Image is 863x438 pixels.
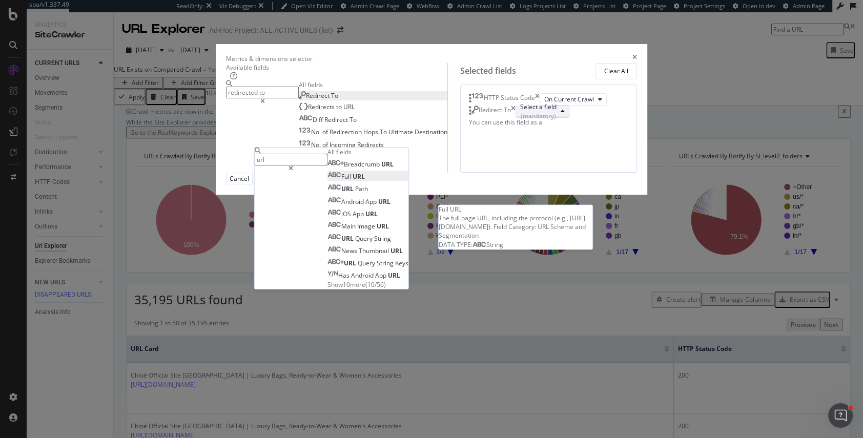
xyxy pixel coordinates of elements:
div: Selected fields [460,65,516,77]
span: Redirection [330,128,363,136]
button: Select a field(mandatory) [516,106,569,118]
div: All fields [327,148,408,156]
span: URL [341,184,355,193]
span: iOS [341,210,353,218]
span: URL [353,172,365,181]
div: HTTP Status Code [484,93,535,106]
span: of [322,128,330,136]
span: No. [311,140,322,149]
span: Has [338,271,351,280]
span: URL [377,222,389,231]
span: Hops [363,128,380,136]
div: All fields [299,80,447,89]
span: To [380,128,388,136]
span: Query [358,259,377,267]
span: Redirects [357,140,384,149]
span: Android [351,271,375,280]
span: Thumbnail [359,246,391,255]
span: String [377,259,395,267]
div: Full URL [439,205,592,214]
iframe: Intercom live chat [828,403,853,428]
div: Select a field [520,102,557,120]
span: App [353,210,365,218]
span: String [374,234,391,243]
span: Redirect [306,91,331,100]
div: Redirect TotimesSelect a field(mandatory)All fieldsBreadcrumb URL Full URL Full URLThe full page ... [469,106,628,118]
div: HTTP Status CodetimesOn Current Crawl [469,93,628,106]
div: Metrics & dimensions selector [226,54,313,63]
button: On Current Crawl [540,93,607,106]
span: DATA TYPE: [439,240,472,249]
span: No. [311,128,322,136]
span: URL [391,246,403,255]
input: Search by field name [255,154,327,165]
span: Diff [313,115,324,124]
span: Main [341,222,357,231]
span: Destination [415,128,447,136]
div: Redirect To [479,106,511,118]
span: App [365,197,378,205]
span: URL [344,259,358,267]
span: of [322,140,330,149]
button: Clear All [595,63,637,79]
div: Cancel [230,174,249,183]
span: URL [378,197,391,205]
span: Keys [395,259,408,267]
span: String [486,240,503,249]
span: Ultimate [388,128,415,136]
span: URL [388,271,400,280]
span: Show 10 more [327,280,365,288]
span: Breadcrumb [344,160,381,169]
span: URL [343,102,355,111]
span: URL [341,234,355,243]
div: (mandatory) [520,112,557,120]
span: URL [365,210,378,218]
input: Search by field name [226,87,299,98]
div: The full page URL, including the protocol (e.g., [URL][DOMAIN_NAME]). Field Category: URL Scheme ... [439,214,592,240]
span: App [375,271,388,280]
span: On Current Crawl [544,95,594,103]
div: Available fields [226,63,447,72]
div: You can use this field as a [469,118,628,127]
span: To [350,115,357,124]
span: Image [357,222,377,231]
span: News [341,246,359,255]
div: times [632,54,637,63]
span: to [336,102,343,111]
span: Redirect [324,115,350,124]
div: times [511,106,516,118]
span: Redirects [308,102,336,111]
span: URL [381,160,394,169]
span: Android [341,197,365,205]
span: Incoming [330,140,357,149]
span: Query [355,234,374,243]
span: Full [341,172,353,181]
button: Cancel [226,173,253,184]
span: ( 10 / 56 ) [365,280,386,288]
div: modal [216,44,647,195]
div: Clear All [604,67,628,75]
div: times [535,93,540,106]
span: To [331,91,338,100]
span: Path [355,184,368,193]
